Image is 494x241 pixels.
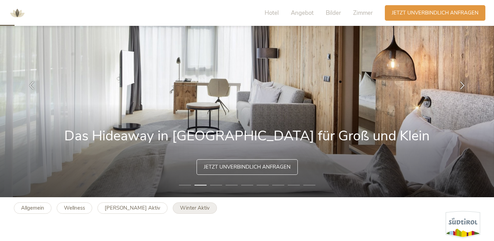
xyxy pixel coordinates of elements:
span: Bilder [326,9,341,17]
a: AMONTI & LUNARIS Wellnessresort [7,10,28,15]
span: Angebot [291,9,314,17]
a: Allgemein [14,202,51,214]
a: [PERSON_NAME] Aktiv [97,202,168,214]
b: Wellness [64,204,85,211]
b: Allgemein [21,204,44,211]
span: Jetzt unverbindlich anfragen [204,163,291,171]
span: Hotel [265,9,279,17]
span: Zimmer [353,9,373,17]
a: Wellness [57,202,92,214]
img: Südtirol [446,211,480,238]
a: Winter Aktiv [173,202,217,214]
span: Jetzt unverbindlich anfragen [392,9,478,17]
b: Winter Aktiv [180,204,210,211]
b: [PERSON_NAME] Aktiv [105,204,160,211]
img: AMONTI & LUNARIS Wellnessresort [7,3,28,23]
